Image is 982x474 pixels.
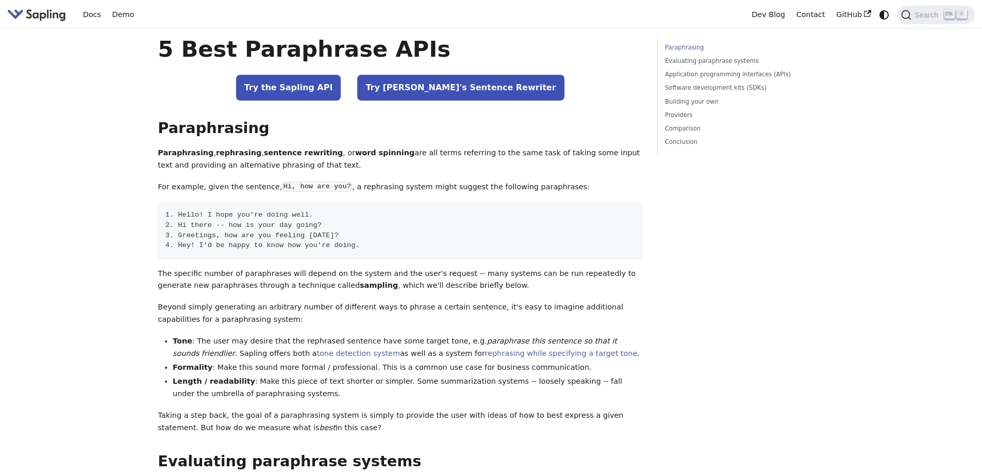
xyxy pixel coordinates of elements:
kbd: K [957,10,967,19]
strong: sampling [360,281,398,289]
a: Contact [791,7,831,23]
p: Taking a step back, the goal of a paraphrasing system is simply to provide the user with ideas of... [158,410,642,434]
span: 3. Greetings, how are you feeling [DATE]? [165,232,339,239]
strong: word spinning [355,149,414,157]
a: Comparison [665,124,805,134]
a: Try [PERSON_NAME]'s Sentence Rewriter [357,75,564,101]
a: Try the Sapling API [236,75,341,101]
a: tone detection system [317,349,400,357]
button: Switch between dark and light mode (currently system mode) [877,7,892,22]
a: Docs [77,7,107,23]
h1: 5 Best Paraphrase APIs [158,35,642,63]
a: Paraphrasing [665,43,805,53]
strong: rephrasing [216,149,261,157]
p: , , , or are all terms referring to the same task of taking some input text and providing an alte... [158,147,642,172]
li: : Make this piece of text shorter or simpler. Some summarization systems -- loosely speaking -- f... [173,375,642,400]
span: Search [911,11,944,19]
a: Evaluating paraphrase systems [665,56,805,66]
h2: Paraphrasing [158,119,642,138]
em: best [319,423,335,432]
p: For example, given the sentence, , a rephrasing system might suggest the following paraphrases: [158,181,642,193]
strong: Paraphrasing [158,149,213,157]
a: rephrasing while specifying a target tone [485,349,638,357]
p: Beyond simply generating an arbitrary number of different ways to phrase a certain sentence, it's... [158,301,642,326]
strong: Formality [173,363,212,371]
a: Dev Blog [746,7,790,23]
strong: Length / readability [173,377,255,385]
a: Conclusion [665,137,805,147]
button: Search (Ctrl+K) [897,6,974,24]
span: 4. Hey! I'd be happy to know how you're doing. [165,241,360,249]
strong: sentence rewriting [264,149,343,157]
a: Software development kits (SDKs) [665,83,805,93]
h2: Evaluating paraphrase systems [158,452,642,471]
a: Demo [107,7,140,23]
span: 1. Hello! I hope you're doing well. [165,211,313,219]
p: The specific number of paraphrases will depend on the system and the user's request -- many syste... [158,268,642,292]
code: Hi, how are you? [282,182,352,192]
img: Sapling.ai [7,7,66,22]
a: Building your own [665,97,805,107]
a: Application programming interfaces (APIs) [665,70,805,79]
em: paraphrase this sentence so that it sounds friendlier [173,337,617,357]
a: GitHub [830,7,876,23]
li: : Make this sound more formal / professional. This is a common use case for business communication. [173,362,642,374]
strong: Tone [173,337,192,345]
li: : The user may desire that the rephrased sentence have some target tone, e.g. . Sapling offers bo... [173,335,642,360]
span: 2. Hi there -- how is your day going? [165,221,322,229]
a: Sapling.ai [7,7,70,22]
a: Providers [665,110,805,120]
